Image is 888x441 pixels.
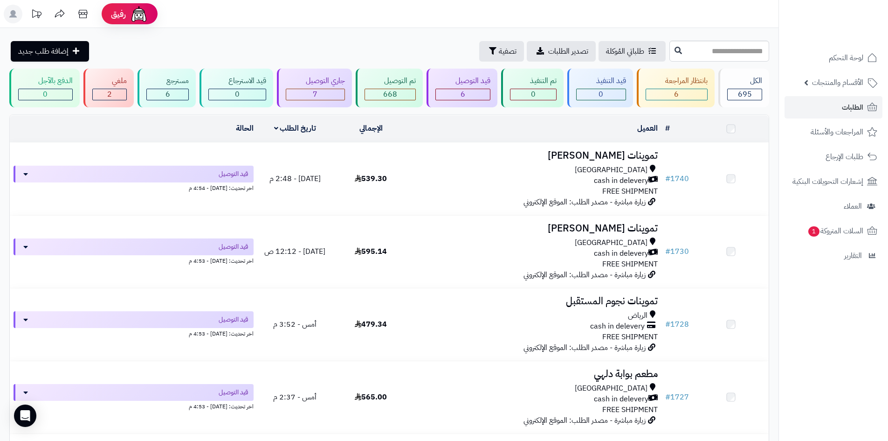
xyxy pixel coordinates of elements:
div: 6 [436,89,490,100]
div: الكل [727,76,762,86]
a: تاريخ الطلب [274,123,317,134]
div: اخر تحديث: [DATE] - 4:53 م [14,401,254,411]
a: بانتظار المراجعة 6 [635,69,717,107]
a: الإجمالي [359,123,383,134]
span: FREE SHIPMENT [602,259,658,270]
span: 539.30 [355,173,387,184]
span: [DATE] - 2:48 م [269,173,321,184]
a: مسترجع 6 [136,69,198,107]
div: بانتظار المراجعة [646,76,708,86]
span: 7 [313,89,317,100]
span: 0 [43,89,48,100]
span: زيارة مباشرة - مصدر الطلب: الموقع الإلكتروني [523,415,646,426]
span: cash in delevery [594,394,648,405]
span: 479.34 [355,319,387,330]
a: تم التوصيل 668 [354,69,425,107]
div: 7 [286,89,344,100]
span: زيارة مباشرة - مصدر الطلب: الموقع الإلكتروني [523,196,646,208]
span: زيارة مباشرة - مصدر الطلب: الموقع الإلكتروني [523,269,646,280]
div: 6 [646,89,708,100]
a: إشعارات التحويلات البنكية [785,170,882,193]
a: الحالة [236,123,254,134]
span: زيارة مباشرة - مصدر الطلب: الموقع الإلكتروني [523,342,646,353]
div: الدفع بالآجل [18,76,73,86]
div: 0 [577,89,626,100]
span: العملاء [844,200,862,213]
a: الطلبات [785,96,882,119]
span: 668 [383,89,397,100]
span: [DATE] - 12:12 ص [264,246,325,257]
span: # [665,319,670,330]
span: [GEOGRAPHIC_DATA] [575,238,647,248]
span: 6 [674,89,679,100]
span: لوحة التحكم [829,51,863,64]
span: تصدير الطلبات [548,46,588,57]
a: الدفع بالآجل 0 [7,69,82,107]
div: تم التنفيذ [510,76,557,86]
span: أمس - 3:52 م [273,319,317,330]
span: المراجعات والأسئلة [811,126,863,139]
div: قيد التوصيل [435,76,490,86]
a: #1740 [665,173,689,184]
span: 595.14 [355,246,387,257]
span: قيد التوصيل [219,169,248,179]
a: طلبات الإرجاع [785,146,882,168]
a: قيد الاسترجاع 0 [198,69,275,107]
h3: تموينات نجوم المستقبل [413,296,658,307]
a: جاري التوصيل 7 [275,69,354,107]
span: قيد التوصيل [219,315,248,324]
span: تصفية [499,46,516,57]
span: 565.00 [355,392,387,403]
a: # [665,123,670,134]
div: اخر تحديث: [DATE] - 4:53 م [14,328,254,338]
span: [GEOGRAPHIC_DATA] [575,383,647,394]
div: 2 [93,89,127,100]
a: العملاء [785,195,882,217]
span: قيد التوصيل [219,242,248,252]
a: قيد التنفيذ 0 [565,69,635,107]
a: الكل695 [716,69,771,107]
span: الطلبات [842,101,863,114]
span: طلباتي المُوكلة [606,46,644,57]
span: 6 [165,89,170,100]
div: Open Intercom Messenger [14,405,36,427]
a: تم التنفيذ 0 [499,69,565,107]
span: cash in delevery [594,175,648,186]
button: تصفية [479,41,524,62]
div: جاري التوصيل [286,76,345,86]
a: #1728 [665,319,689,330]
span: 0 [531,89,536,100]
span: السلات المتروكة [807,224,863,238]
a: تصدير الطلبات [527,41,596,62]
span: # [665,246,670,257]
span: التقارير [844,249,862,262]
span: FREE SHIPMENT [602,186,658,197]
div: ملغي [92,76,127,86]
span: 2 [107,89,112,100]
div: مسترجع [146,76,189,86]
span: cash in delevery [594,248,648,259]
span: قيد التوصيل [219,388,248,397]
img: ai-face.png [130,5,148,23]
span: # [665,173,670,184]
a: إضافة طلب جديد [11,41,89,62]
span: 0 [599,89,603,100]
a: #1727 [665,392,689,403]
span: FREE SHIPMENT [602,404,658,415]
div: 668 [365,89,416,100]
span: إشعارات التحويلات البنكية [792,175,863,188]
span: [GEOGRAPHIC_DATA] [575,165,647,175]
span: طلبات الإرجاع [826,150,863,163]
a: العميل [637,123,658,134]
div: قيد التنفيذ [576,76,626,86]
img: logo-2.png [825,22,879,42]
a: لوحة التحكم [785,47,882,69]
div: 6 [147,89,188,100]
div: قيد الاسترجاع [208,76,266,86]
span: إضافة طلب جديد [18,46,69,57]
a: #1730 [665,246,689,257]
div: 0 [209,89,266,100]
h3: مطعم بوابة دلهي [413,369,658,379]
span: 0 [235,89,240,100]
a: التقارير [785,245,882,267]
